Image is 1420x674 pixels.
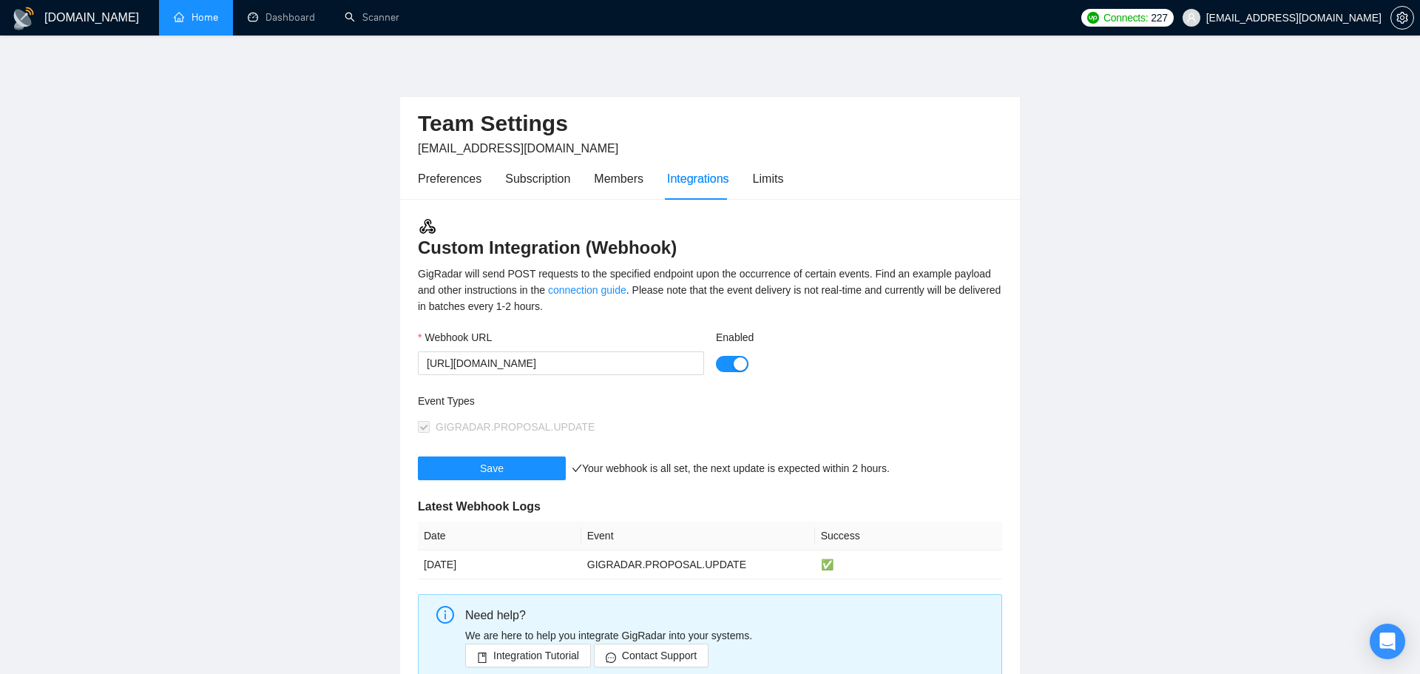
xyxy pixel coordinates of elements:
[465,627,990,644] p: We are here to help you integrate GigRadar into your systems.
[418,169,481,188] div: Preferences
[436,606,454,624] span: info-circle
[572,462,890,474] span: Your webhook is all set, the next update is expected within 2 hours.
[1390,6,1414,30] button: setting
[418,351,704,375] input: Webhook URL
[465,609,526,621] span: Need help?
[477,652,487,663] span: book
[622,647,697,664] span: Contact Support
[174,11,218,24] a: homeHome
[594,644,709,667] button: messageContact Support
[581,550,815,579] td: GIGRADAR.PROPOSAL.UPDATE
[594,169,643,188] div: Members
[418,498,1002,516] h5: Latest Webhook Logs
[436,421,595,433] span: GIGRADAR.PROPOSAL.UPDATE
[1087,12,1099,24] img: upwork-logo.png
[606,652,616,663] span: message
[1186,13,1197,23] span: user
[465,644,591,667] button: bookIntegration Tutorial
[248,11,315,24] a: dashboardDashboard
[418,217,437,236] img: webhook.3a52c8ec.svg
[581,522,815,550] th: Event
[716,329,754,346] label: Enabled
[716,356,748,372] button: Enabled
[493,647,579,664] span: Integration Tutorial
[1103,10,1148,26] span: Connects:
[1370,624,1405,659] div: Open Intercom Messenger
[418,393,475,409] label: Event Types
[572,463,582,474] span: check
[1390,12,1414,24] a: setting
[815,522,1002,550] th: Success
[505,169,570,188] div: Subscription
[1151,10,1167,26] span: 227
[418,266,1002,314] div: GigRadar will send POST requests to the specified endpoint upon the occurrence of certain events....
[418,217,1002,260] h3: Custom Integration (Webhook)
[667,169,729,188] div: Integrations
[821,559,834,570] span: ✅
[1391,12,1413,24] span: setting
[12,7,35,30] img: logo
[418,456,566,480] button: Save
[418,142,618,155] span: [EMAIL_ADDRESS][DOMAIN_NAME]
[418,522,581,550] th: Date
[424,559,456,570] span: [DATE]
[548,284,626,296] a: connection guide
[345,11,399,24] a: searchScanner
[480,460,504,476] span: Save
[465,650,591,661] a: bookIntegration Tutorial
[753,169,784,188] div: Limits
[418,329,492,346] label: Webhook URL
[418,109,1002,139] h2: Team Settings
